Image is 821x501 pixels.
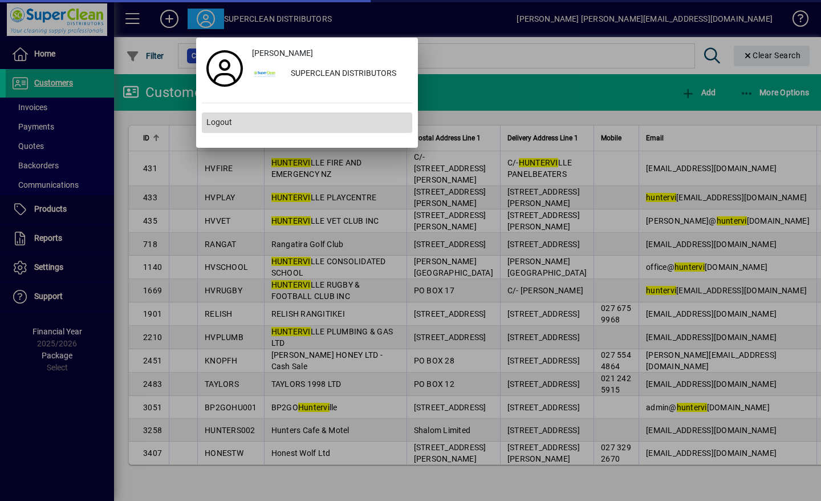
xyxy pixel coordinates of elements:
a: [PERSON_NAME] [247,43,412,64]
div: SUPERCLEAN DISTRIBUTORS [282,64,412,84]
span: [PERSON_NAME] [252,47,313,59]
span: Logout [206,116,232,128]
a: Profile [202,58,247,79]
button: SUPERCLEAN DISTRIBUTORS [247,64,412,84]
button: Logout [202,112,412,133]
